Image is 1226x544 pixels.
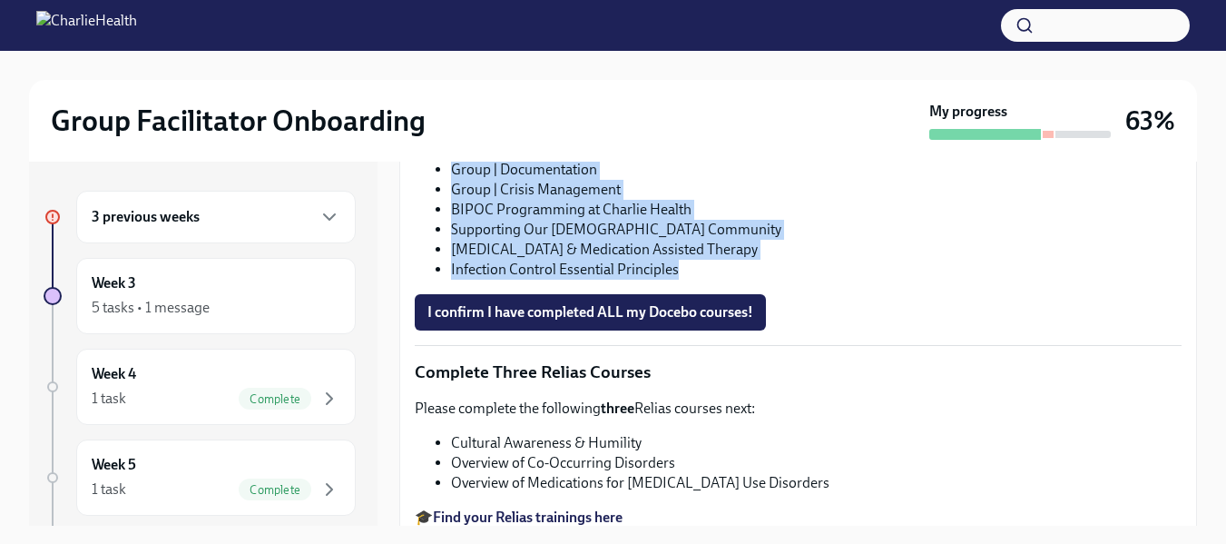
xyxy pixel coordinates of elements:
[929,102,1007,122] strong: My progress
[44,440,356,516] a: Week 51 taskComplete
[415,294,766,331] button: I confirm I have completed ALL my Docebo courses!
[92,298,210,318] div: 5 tasks • 1 message
[76,191,356,243] div: 3 previous weeks
[239,392,311,406] span: Complete
[92,480,126,499] div: 1 task
[451,453,1182,473] li: Overview of Co-Occurring Disorders
[92,389,126,409] div: 1 task
[427,303,753,321] span: I confirm I have completed ALL my Docebo courses!
[239,483,311,497] span: Complete
[36,11,137,40] img: CharlieHealth
[415,361,1182,384] p: Complete Three Relias Courses
[601,400,634,417] strong: three
[451,473,1182,493] li: Overview of Medications for [MEDICAL_DATA] Use Disorders
[51,103,426,139] h2: Group Facilitator Onboarding
[451,180,1182,200] li: Group | Crisis Management
[92,455,136,475] h6: Week 5
[92,364,136,384] h6: Week 4
[44,349,356,425] a: Week 41 taskComplete
[1125,104,1175,137] h3: 63%
[92,273,136,293] h6: Week 3
[415,399,1182,419] p: Please complete the following Relias courses next:
[433,509,623,526] a: Find your Relias trainings here
[92,207,200,227] h6: 3 previous weeks
[451,220,1182,240] li: Supporting Our [DEMOGRAPHIC_DATA] Community
[451,200,1182,220] li: BIPOC Programming at Charlie Health
[44,258,356,334] a: Week 35 tasks • 1 message
[451,260,1182,280] li: Infection Control Essential Principles
[451,240,1182,260] li: [MEDICAL_DATA] & Medication Assisted Therapy
[451,160,1182,180] li: Group | Documentation
[451,433,1182,453] li: Cultural Awareness & Humility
